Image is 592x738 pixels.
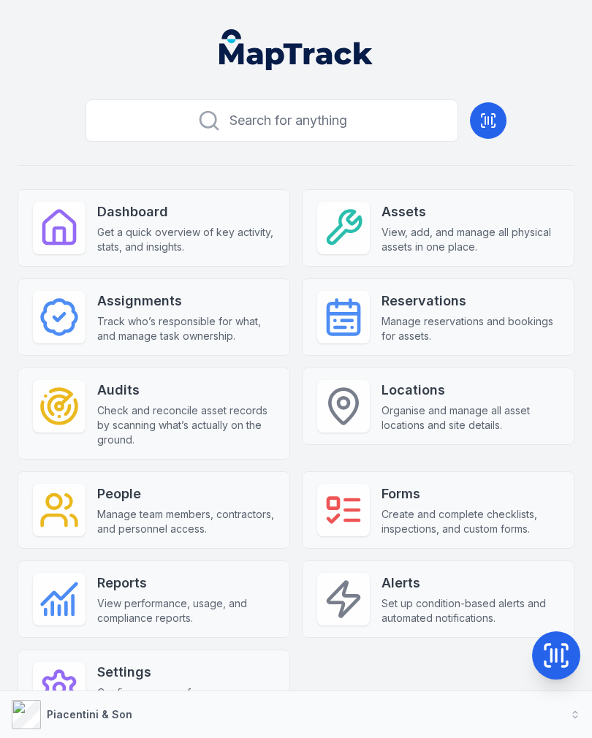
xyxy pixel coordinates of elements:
strong: People [97,484,275,504]
strong: Settings [97,662,275,682]
a: AssignmentsTrack who’s responsible for what, and manage task ownership. [18,278,290,356]
span: Check and reconcile asset records by scanning what’s actually on the ground. [97,403,275,447]
strong: Reservations [382,291,559,311]
span: View, add, and manage all physical assets in one place. [382,225,559,254]
strong: Locations [382,380,559,400]
a: SettingsConfigure app preferences, integrations, and permissions. [18,650,290,727]
strong: Audits [97,380,275,400]
strong: Reports [97,573,275,593]
strong: Dashboard [97,202,275,222]
a: DashboardGet a quick overview of key activity, stats, and insights. [18,189,290,267]
button: Search for anything [86,99,458,142]
a: FormsCreate and complete checklists, inspections, and custom forms. [302,471,574,549]
a: AlertsSet up condition-based alerts and automated notifications. [302,560,574,638]
strong: Assets [382,202,559,222]
a: LocationsOrganise and manage all asset locations and site details. [302,368,574,445]
a: AssetsView, add, and manage all physical assets in one place. [302,189,574,267]
span: Search for anything [229,110,347,131]
span: Create and complete checklists, inspections, and custom forms. [382,507,559,536]
span: Get a quick overview of key activity, stats, and insights. [97,225,275,254]
strong: Forms [382,484,559,504]
span: Manage reservations and bookings for assets. [382,314,559,343]
nav: Global [202,29,390,70]
span: Manage team members, contractors, and personnel access. [97,507,275,536]
a: PeopleManage team members, contractors, and personnel access. [18,471,290,549]
a: AuditsCheck and reconcile asset records by scanning what’s actually on the ground. [18,368,290,460]
span: Set up condition-based alerts and automated notifications. [382,596,559,625]
a: ReservationsManage reservations and bookings for assets. [302,278,574,356]
strong: Alerts [382,573,559,593]
strong: Assignments [97,291,275,311]
span: Organise and manage all asset locations and site details. [382,403,559,433]
span: Configure app preferences, integrations, and permissions. [97,685,275,715]
a: ReportsView performance, usage, and compliance reports. [18,560,290,638]
span: View performance, usage, and compliance reports. [97,596,275,625]
span: Track who’s responsible for what, and manage task ownership. [97,314,275,343]
strong: Piacentini & Son [47,708,132,720]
